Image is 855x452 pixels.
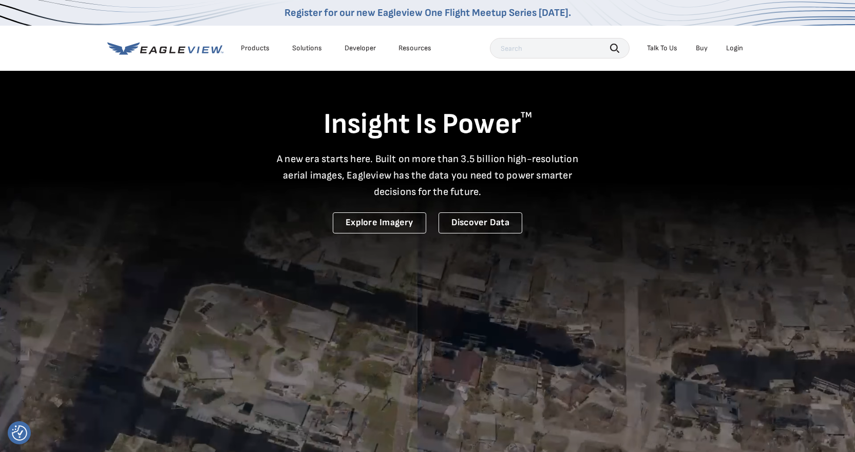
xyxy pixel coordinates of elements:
img: Revisit consent button [12,425,27,441]
p: A new era starts here. Built on more than 3.5 billion high-resolution aerial images, Eagleview ha... [271,151,585,200]
button: Consent Preferences [12,425,27,441]
div: Talk To Us [647,44,677,53]
a: Explore Imagery [333,212,426,233]
input: Search [490,38,630,58]
div: Login [726,44,743,53]
div: Resources [398,44,431,53]
a: Register for our new Eagleview One Flight Meetup Series [DATE]. [284,7,571,19]
a: Discover Data [439,212,522,233]
a: Developer [345,44,376,53]
div: Products [241,44,270,53]
sup: TM [521,110,532,120]
div: Solutions [292,44,322,53]
h1: Insight Is Power [107,107,748,143]
a: Buy [696,44,708,53]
